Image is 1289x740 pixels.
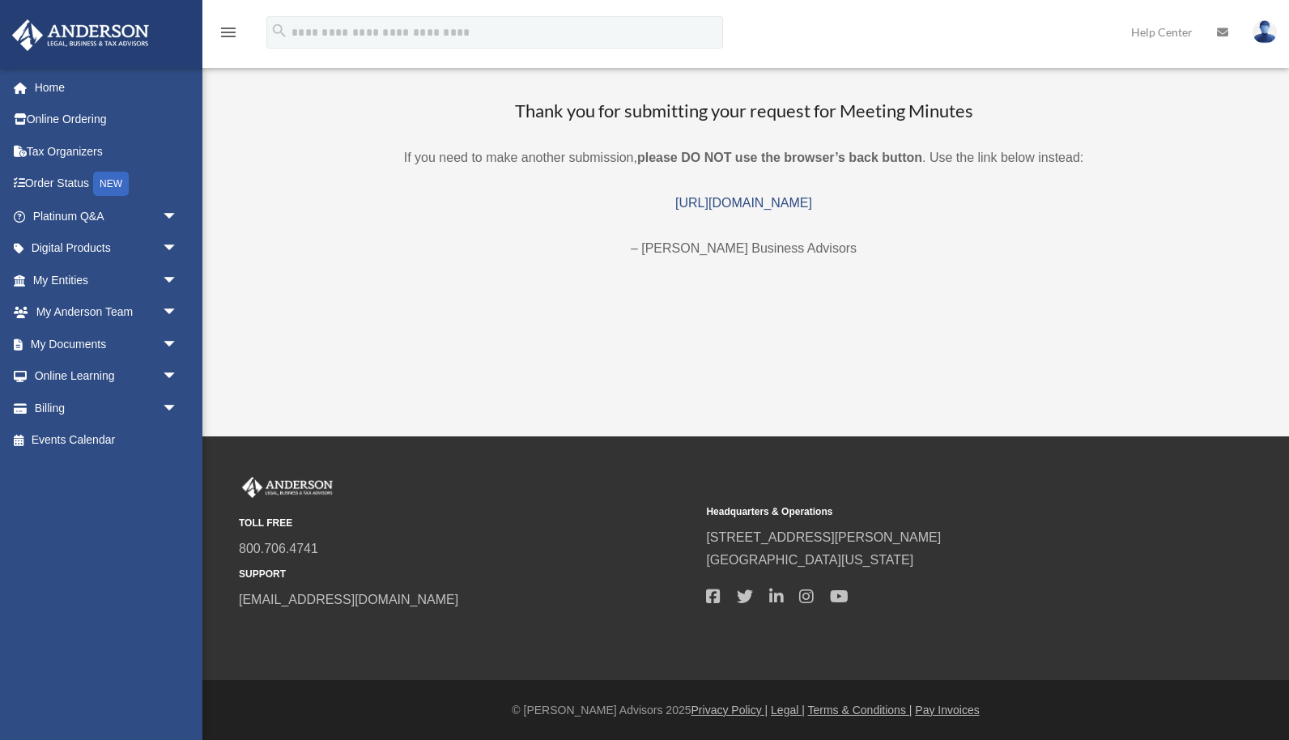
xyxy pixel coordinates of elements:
span: arrow_drop_down [162,264,194,297]
a: Tax Organizers [11,135,202,168]
i: search [270,22,288,40]
a: Legal | [771,704,805,717]
a: Privacy Policy | [691,704,768,717]
span: arrow_drop_down [162,328,194,361]
span: arrow_drop_down [162,232,194,266]
a: [GEOGRAPHIC_DATA][US_STATE] [706,553,913,567]
a: Online Learningarrow_drop_down [11,360,202,393]
small: TOLL FREE [239,515,695,532]
a: Order StatusNEW [11,168,202,201]
a: My Anderson Teamarrow_drop_down [11,296,202,329]
img: Anderson Advisors Platinum Portal [7,19,154,51]
small: Headquarters & Operations [706,504,1162,521]
span: arrow_drop_down [162,200,194,233]
b: please DO NOT use the browser’s back button [637,151,922,164]
a: My Entitiesarrow_drop_down [11,264,202,296]
img: User Pic [1253,20,1277,44]
i: menu [219,23,238,42]
div: NEW [93,172,129,196]
span: arrow_drop_down [162,392,194,425]
a: Platinum Q&Aarrow_drop_down [11,200,202,232]
a: [STREET_ADDRESS][PERSON_NAME] [706,530,941,544]
div: © [PERSON_NAME] Advisors 2025 [202,700,1289,721]
h3: Thank you for submitting your request for Meeting Minutes [219,99,1269,124]
a: Online Ordering [11,104,202,136]
small: SUPPORT [239,566,695,583]
a: My Documentsarrow_drop_down [11,328,202,360]
span: arrow_drop_down [162,296,194,330]
p: – [PERSON_NAME] Business Advisors [219,237,1269,260]
a: Home [11,71,202,104]
a: [URL][DOMAIN_NAME] [675,196,812,210]
a: Pay Invoices [915,704,979,717]
a: Terms & Conditions | [808,704,913,717]
a: 800.706.4741 [239,542,318,555]
a: Billingarrow_drop_down [11,392,202,424]
img: Anderson Advisors Platinum Portal [239,477,336,498]
p: If you need to make another submission, . Use the link below instead: [219,147,1269,169]
span: arrow_drop_down [162,360,194,393]
a: Digital Productsarrow_drop_down [11,232,202,265]
a: [EMAIL_ADDRESS][DOMAIN_NAME] [239,593,458,606]
a: Events Calendar [11,424,202,457]
a: menu [219,28,238,42]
